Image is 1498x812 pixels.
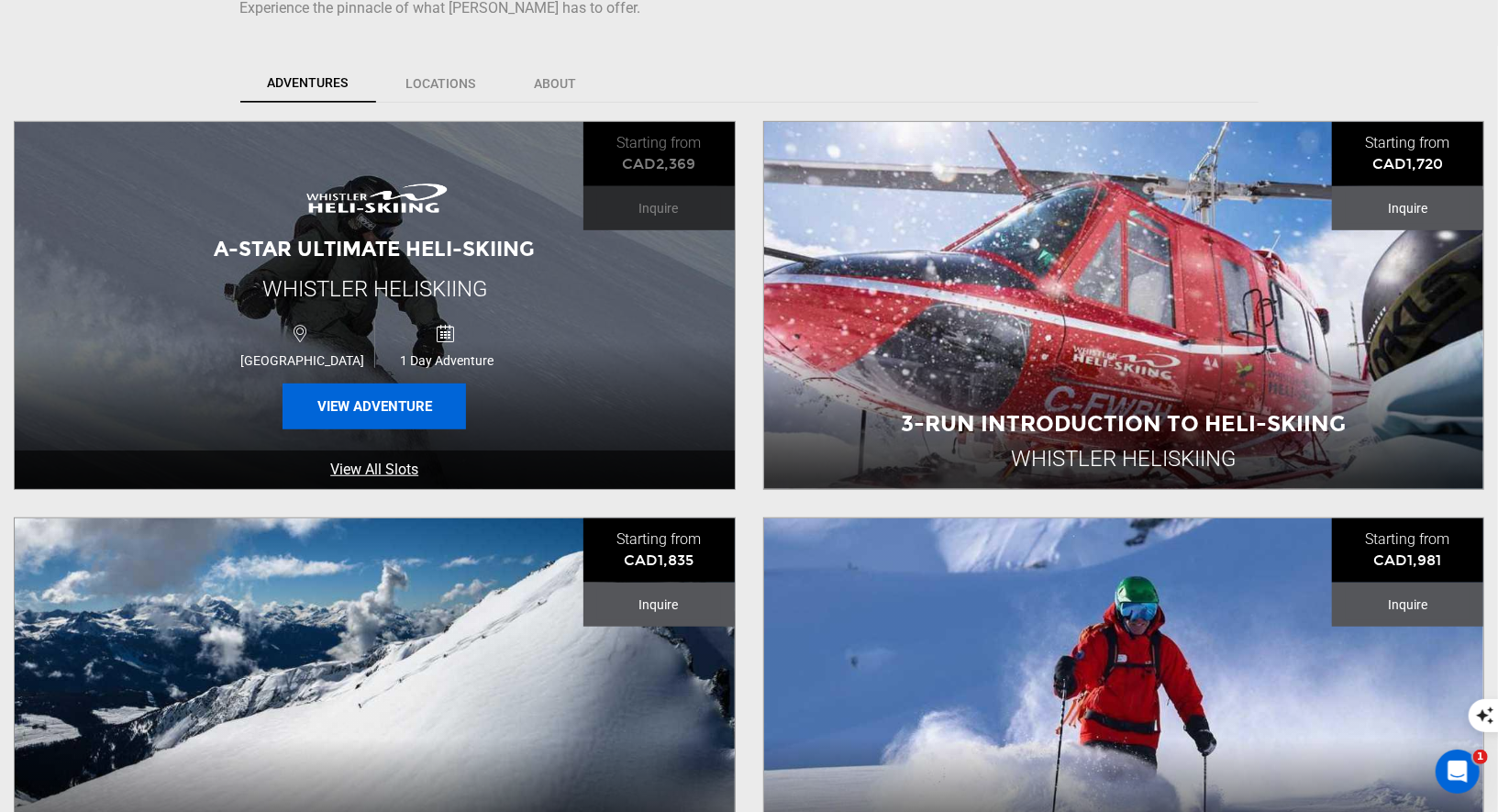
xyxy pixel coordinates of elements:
a: Locations [378,64,505,103]
a: Adventures [240,64,376,103]
span: Whistler Heliskiing [262,276,487,302]
iframe: Intercom live chat [1436,750,1480,794]
span: A-Star Ultimate Heli-Skiing [214,237,535,261]
img: images [292,169,457,227]
a: View All Slots [15,450,735,490]
a: About [506,64,605,103]
span: 1 Day Adventure [375,353,518,368]
span: [GEOGRAPHIC_DATA] [230,353,374,368]
button: View Adventure [283,384,466,429]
